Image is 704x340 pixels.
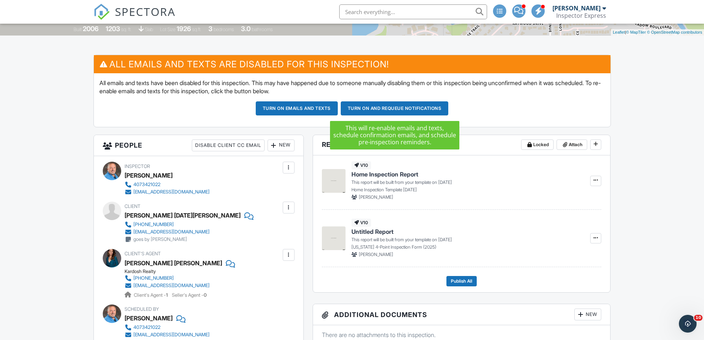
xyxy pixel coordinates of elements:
[125,164,150,169] span: Inspector
[268,139,295,151] div: New
[172,292,207,298] span: Seller's Agent -
[552,4,601,12] div: [PERSON_NAME]
[125,282,229,289] a: [EMAIL_ADDRESS][DOMAIN_NAME]
[613,30,625,34] a: Leaflet
[93,10,176,26] a: SPECTORA
[133,189,210,195] div: [EMAIL_ADDRESS][DOMAIN_NAME]
[241,25,251,33] div: 3.0
[115,4,176,19] span: SPECTORA
[214,27,234,32] span: bedrooms
[626,30,646,34] a: © MapTiler
[145,27,153,32] span: slab
[94,55,611,73] h3: All emails and texts are disabled for this inspection!
[133,332,210,338] div: [EMAIL_ADDRESS][DOMAIN_NAME]
[133,229,210,235] div: [EMAIL_ADDRESS][DOMAIN_NAME]
[125,331,210,339] a: [EMAIL_ADDRESS][DOMAIN_NAME]
[341,101,449,115] button: Turn on and Requeue Notifications
[121,27,132,32] span: sq. ft.
[208,25,212,33] div: 3
[125,324,210,331] a: 4073421022
[322,331,602,339] p: There are no attachments to this inspection.
[192,27,201,32] span: sq.ft.
[252,27,273,32] span: bathrooms
[125,228,248,236] a: [EMAIL_ADDRESS][DOMAIN_NAME]
[125,269,235,275] div: Kardosh Realty
[125,181,210,188] a: 4073421022
[83,25,99,33] div: 2006
[694,315,703,321] span: 10
[133,182,160,188] div: 4073421022
[679,315,697,333] iframe: Intercom live chat
[133,222,174,228] div: [PHONE_NUMBER]
[204,292,207,298] strong: 0
[192,139,265,151] div: Disable Client CC Email
[125,210,241,221] div: [PERSON_NAME] [DATE][PERSON_NAME]
[133,283,210,289] div: [EMAIL_ADDRESS][DOMAIN_NAME]
[99,79,605,95] p: All emails and texts have been disabled for this inspection. This may have happened due to someon...
[647,30,702,34] a: © OpenStreetMap contributors
[133,236,187,242] div: goes by [PERSON_NAME]
[339,4,487,19] input: Search everything...
[125,203,140,209] span: Client
[134,292,169,298] span: Client's Agent -
[125,313,173,324] div: [PERSON_NAME]
[125,188,210,196] a: [EMAIL_ADDRESS][DOMAIN_NAME]
[125,251,161,256] span: Client's Agent
[166,292,168,298] strong: 1
[133,275,174,281] div: [PHONE_NUMBER]
[125,306,159,312] span: Scheduled By
[125,275,229,282] a: [PHONE_NUMBER]
[93,4,110,20] img: The Best Home Inspection Software - Spectora
[556,12,606,19] div: Inspector Express
[125,257,222,269] a: [PERSON_NAME] [PERSON_NAME]
[125,170,173,181] div: [PERSON_NAME]
[313,304,611,325] h3: Additional Documents
[160,27,176,32] span: Lot Size
[256,101,338,115] button: Turn on emails and texts
[133,324,160,330] div: 4073421022
[574,309,601,320] div: New
[94,135,303,156] h3: People
[611,29,704,36] div: |
[177,25,191,33] div: 1926
[106,25,120,33] div: 1203
[125,221,248,228] a: [PHONE_NUMBER]
[74,27,82,32] span: Built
